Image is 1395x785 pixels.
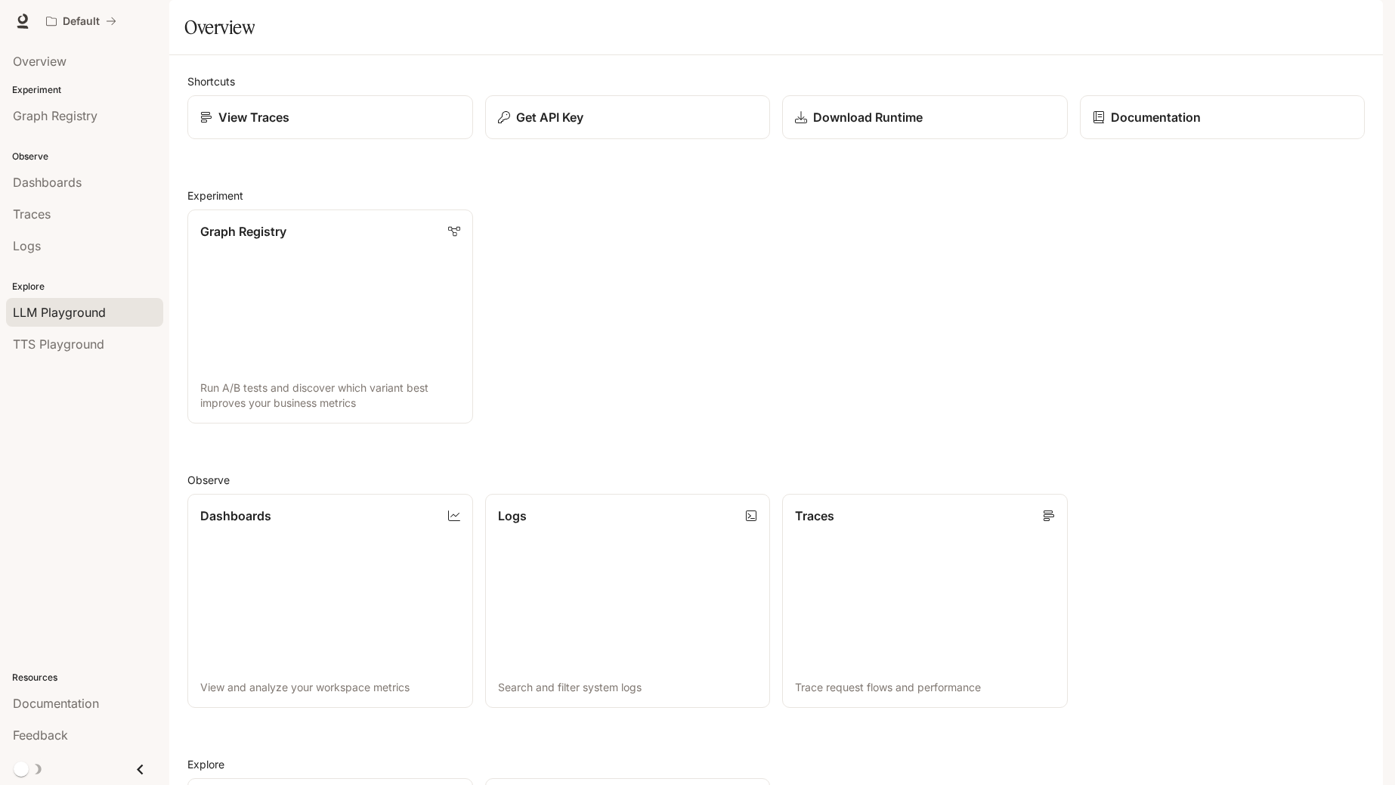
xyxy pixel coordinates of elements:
[200,380,460,411] p: Run A/B tests and discover which variant best improves your business metrics
[187,472,1365,488] h2: Observe
[1080,95,1366,139] a: Documentation
[184,12,255,42] h1: Overview
[63,15,100,28] p: Default
[498,507,527,525] p: Logs
[218,108,289,126] p: View Traces
[782,494,1068,708] a: TracesTrace request flows and performance
[39,6,123,36] button: All workspaces
[200,222,286,240] p: Graph Registry
[498,680,758,695] p: Search and filter system logs
[813,108,923,126] p: Download Runtime
[485,494,771,708] a: LogsSearch and filter system logs
[516,108,583,126] p: Get API Key
[485,95,771,139] button: Get API Key
[200,680,460,695] p: View and analyze your workspace metrics
[782,95,1068,139] a: Download Runtime
[795,680,1055,695] p: Trace request flows and performance
[200,507,271,525] p: Dashboards
[1111,108,1201,126] p: Documentation
[187,95,473,139] a: View Traces
[795,507,834,525] p: Traces
[187,209,473,424] a: Graph RegistryRun A/B tests and discover which variant best improves your business metrics
[187,73,1365,89] h2: Shortcuts
[187,494,473,708] a: DashboardsView and analyze your workspace metrics
[187,188,1365,203] h2: Experiment
[187,756,1365,772] h2: Explore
